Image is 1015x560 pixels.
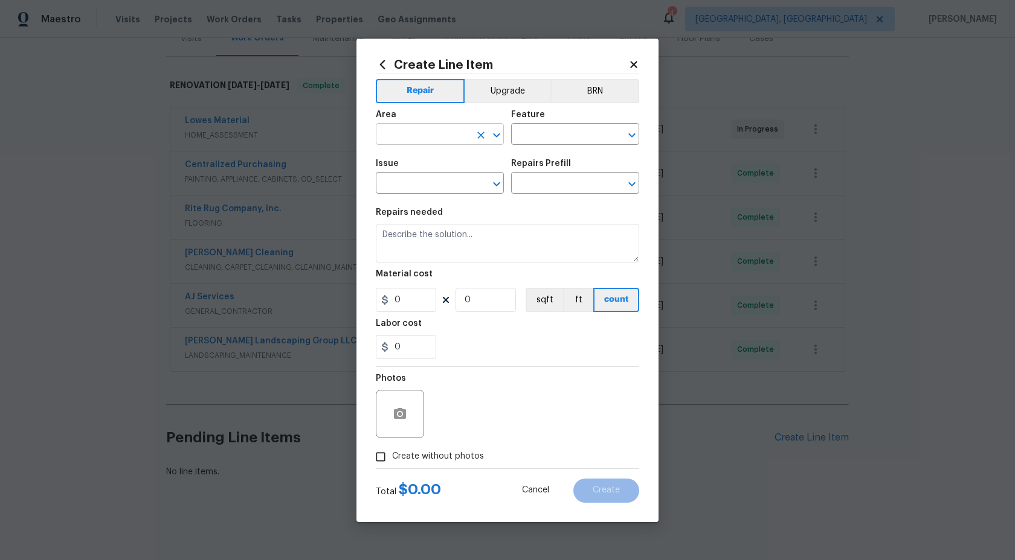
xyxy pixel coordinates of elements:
button: Open [488,127,505,144]
button: Upgrade [465,79,551,103]
h5: Labor cost [376,319,422,328]
button: Repair [376,79,465,103]
h5: Repairs needed [376,208,443,217]
h5: Material cost [376,270,433,278]
button: Open [623,127,640,144]
div: Total [376,483,441,498]
button: Open [623,176,640,192]
h5: Photos [376,374,406,383]
h5: Feature [511,110,545,119]
span: Cancel [522,486,549,495]
span: Create [593,486,620,495]
button: Create [573,479,639,503]
h5: Area [376,110,396,119]
button: Open [488,176,505,192]
button: sqft [526,288,563,312]
h2: Create Line Item [376,58,628,71]
h5: Repairs Prefill [511,159,571,168]
button: BRN [550,79,639,103]
button: Cancel [503,479,569,503]
span: Create without photos [392,450,484,463]
button: count [593,288,639,312]
button: ft [563,288,593,312]
button: Clear [472,127,489,144]
span: $ 0.00 [399,482,441,497]
h5: Issue [376,159,399,168]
